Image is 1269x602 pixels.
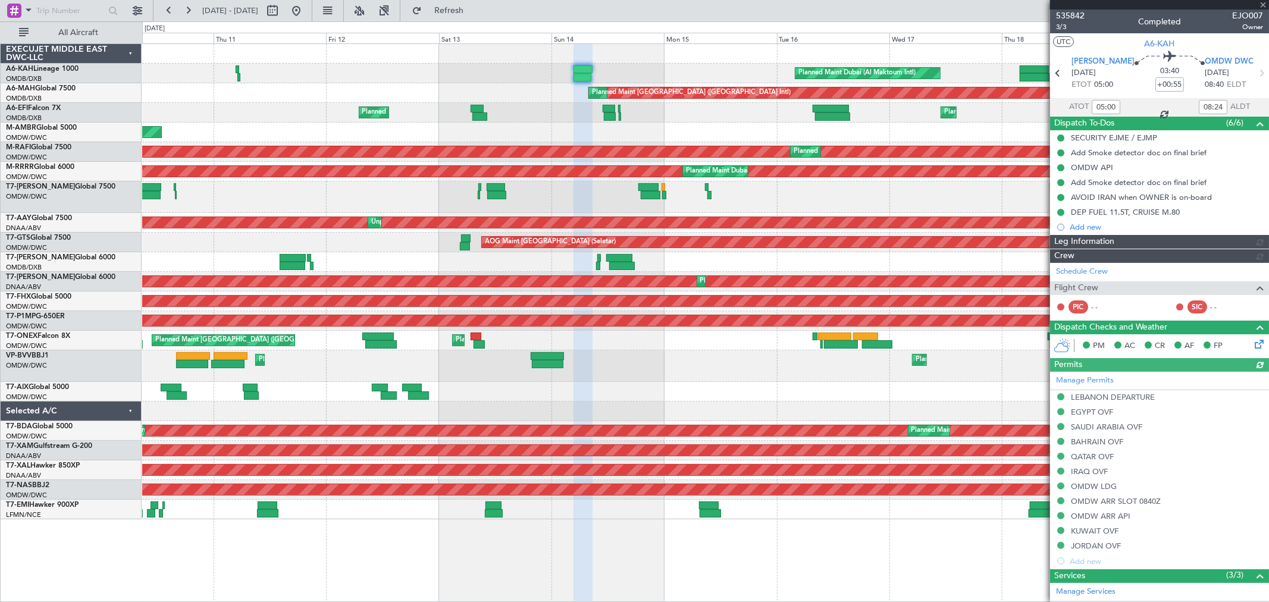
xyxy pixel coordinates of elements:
[1071,148,1207,158] div: Add Smoke detector doc on final brief
[6,313,65,320] a: T7-P1MPG-650ER
[6,105,28,112] span: A6-EFI
[1160,65,1179,77] span: 03:40
[6,105,61,112] a: A6-EFIFalcon 7X
[1071,79,1091,91] span: ETOT
[6,361,47,370] a: OMDW/DWC
[6,482,49,489] a: T7-NASBBJ2
[889,33,1002,43] div: Wed 17
[6,423,32,430] span: T7-BDA
[1054,321,1167,334] span: Dispatch Checks and Weather
[6,352,32,359] span: VP-BVV
[6,254,115,261] a: T7-[PERSON_NAME]Global 6000
[6,443,92,450] a: T7-XAMGulfstream G-200
[6,471,41,480] a: DNAA/ABV
[6,491,47,500] a: OMDW/DWC
[6,432,47,441] a: OMDW/DWC
[1230,101,1250,113] span: ALDT
[6,215,32,222] span: T7-AAY
[6,144,71,151] a: M-RAFIGlobal 7500
[6,482,32,489] span: T7-NAS
[485,233,616,251] div: AOG Maint [GEOGRAPHIC_DATA] (Seletar)
[6,164,34,171] span: M-RRRR
[700,272,817,290] div: Planned Maint Dubai (Al Maktoum Intl)
[6,384,69,391] a: T7-AIXGlobal 5000
[6,65,33,73] span: A6-KAH
[155,331,343,349] div: Planned Maint [GEOGRAPHIC_DATA] ([GEOGRAPHIC_DATA])
[6,94,42,103] a: OMDB/DXB
[686,162,803,180] div: Planned Maint Dubai (Al Maktoum Intl)
[777,33,889,43] div: Tue 16
[1226,569,1243,581] span: (3/3)
[6,124,36,131] span: M-AMBR
[6,341,47,350] a: OMDW/DWC
[1054,569,1085,583] span: Services
[1069,101,1089,113] span: ATOT
[1124,340,1135,352] span: AC
[1071,56,1135,68] span: [PERSON_NAME]
[6,124,77,131] a: M-AMBRGlobal 5000
[6,114,42,123] a: OMDB/DXB
[13,23,129,42] button: All Aircraft
[1056,10,1085,22] span: 535842
[6,313,36,320] span: T7-P1MP
[1070,222,1263,232] div: Add new
[1071,207,1180,217] div: DEP FUEL 11.5T, CRUISE M.80
[6,510,41,519] a: LFMN/NCE
[1071,177,1207,187] div: Add Smoke detector doc on final brief
[6,164,74,171] a: M-RRRRGlobal 6000
[6,85,35,92] span: A6-MAH
[1138,16,1181,29] div: Completed
[1155,340,1165,352] span: CR
[1185,340,1194,352] span: AF
[145,24,165,34] div: [DATE]
[794,143,911,161] div: Planned Maint Dubai (Al Maktoum Intl)
[6,462,30,469] span: T7-XAL
[6,333,37,340] span: T7-ONEX
[6,322,47,331] a: OMDW/DWC
[6,74,42,83] a: OMDB/DXB
[6,85,76,92] a: A6-MAHGlobal 7500
[6,243,47,252] a: OMDW/DWC
[31,29,126,37] span: All Aircraft
[6,263,42,272] a: OMDB/DXB
[592,84,791,102] div: Planned Maint [GEOGRAPHIC_DATA] ([GEOGRAPHIC_DATA] Intl)
[6,192,47,201] a: OMDW/DWC
[6,274,75,281] span: T7-[PERSON_NAME]
[6,183,75,190] span: T7-[PERSON_NAME]
[214,33,326,43] div: Thu 11
[1205,79,1224,91] span: 08:40
[456,331,573,349] div: Planned Maint Dubai (Al Maktoum Intl)
[371,214,547,231] div: Unplanned Maint [GEOGRAPHIC_DATA] (Al Maktoum Intl)
[6,451,41,460] a: DNAA/ABV
[1071,192,1212,202] div: AVOID IRAN when OWNER is on-board
[36,2,105,20] input: Trip Number
[326,33,438,43] div: Fri 12
[664,33,776,43] div: Mon 15
[1002,33,1114,43] div: Thu 18
[1145,37,1175,50] span: A6-KAH
[1227,79,1246,91] span: ELDT
[1226,117,1243,129] span: (6/6)
[6,224,41,233] a: DNAA/ABV
[259,351,391,369] div: Planned Maint Nice ([GEOGRAPHIC_DATA])
[916,351,1033,369] div: Planned Maint Dubai (Al Maktoum Intl)
[6,183,115,190] a: T7-[PERSON_NAME]Global 7500
[798,64,916,82] div: Planned Maint Dubai (Al Maktoum Intl)
[6,65,79,73] a: A6-KAHLineage 1000
[6,293,31,300] span: T7-FHX
[1214,340,1223,352] span: FP
[552,33,664,43] div: Sun 14
[1093,340,1105,352] span: PM
[1232,22,1263,32] span: Owner
[424,7,474,15] span: Refresh
[1232,10,1263,22] span: EJO007
[6,333,70,340] a: T7-ONEXFalcon 8X
[6,254,75,261] span: T7-[PERSON_NAME]
[1205,67,1229,79] span: [DATE]
[6,423,73,430] a: T7-BDAGlobal 5000
[1071,162,1113,173] div: OMDW API
[439,33,552,43] div: Sat 13
[101,33,214,43] div: Wed 10
[6,144,31,151] span: M-RAFI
